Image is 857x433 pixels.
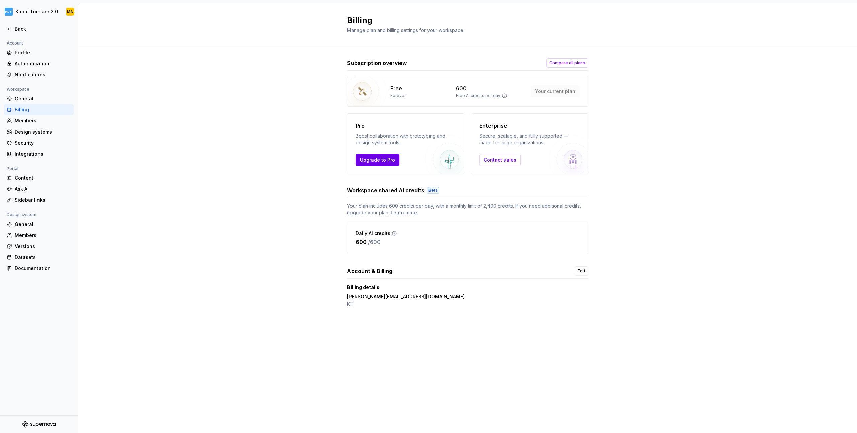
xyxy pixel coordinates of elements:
p: Pro [356,122,456,130]
p: [PERSON_NAME][EMAIL_ADDRESS][DOMAIN_NAME] [347,293,465,300]
h2: Billing [347,15,580,26]
div: Portal [4,165,21,173]
div: Documentation [15,265,71,272]
span: Contact sales [484,157,516,163]
a: General [4,219,74,230]
p: Billing details [347,284,379,291]
p: KT [347,301,465,308]
a: Learn more [391,209,417,216]
a: Ask AI [4,184,74,194]
div: Account [4,39,26,47]
a: General [4,93,74,104]
a: Authentication [4,58,74,69]
div: MA [67,9,73,14]
div: Kuoni Tumlare 2.0 [15,8,58,15]
a: Security [4,138,74,148]
span: Compare all plans [549,60,585,66]
button: Compare all plans [546,58,588,68]
div: General [15,95,71,102]
p: 600 [456,84,467,92]
p: Enterprise [479,122,580,130]
a: Back [4,24,74,34]
a: Notifications [4,69,74,80]
div: Back [15,26,71,32]
span: Your plan includes 600 credits per day, with a monthly limit of 2,400 credits. If you need additi... [347,203,588,216]
h3: Workspace shared AI credits [347,186,424,194]
span: Edit [578,268,585,274]
p: / 600 [368,238,381,246]
a: Datasets [4,252,74,263]
span: Manage plan and billing settings for your workspace. [347,27,464,33]
div: Ask AI [15,186,71,192]
a: Members [4,115,74,126]
div: Beta [427,187,439,194]
div: Profile [15,49,71,56]
a: Contact sales [479,154,521,166]
a: Documentation [4,263,74,274]
div: Datasets [15,254,71,261]
a: Content [4,173,74,183]
div: Design system [4,211,39,219]
span: Upgrade to Pro [360,157,395,163]
div: Security [15,140,71,146]
a: Sidebar links [4,195,74,205]
div: General [15,221,71,228]
div: Content [15,175,71,181]
a: Versions [4,241,74,252]
div: Workspace [4,85,32,93]
button: Kuoni Tumlare 2.0MA [1,4,76,19]
p: Forever [390,93,406,98]
div: Billing [15,106,71,113]
a: Design systems [4,126,74,137]
img: dee6e31e-e192-4f70-8333-ba8f88832f05.png [5,8,13,16]
p: Free [390,84,402,92]
p: 600 [356,238,367,246]
a: Edit [575,266,588,276]
p: Free AI credits per day [456,93,500,98]
a: Profile [4,47,74,58]
a: Members [4,230,74,241]
div: Authentication [15,60,71,67]
div: Versions [15,243,71,250]
div: Members [15,232,71,239]
div: Sidebar links [15,197,71,203]
a: Billing [4,104,74,115]
button: Upgrade to Pro [356,154,399,166]
p: Secure, scalable, and fully supported — made for large organizations. [479,133,580,146]
h3: Account & Billing [347,267,392,275]
h3: Subscription overview [347,59,407,67]
p: Daily AI credits [356,230,390,237]
p: Boost collaboration with prototyping and design system tools. [356,133,456,146]
div: Notifications [15,71,71,78]
svg: Supernova Logo [22,421,56,428]
div: Design systems [15,128,71,135]
div: Members [15,117,71,124]
div: Integrations [15,151,71,157]
a: Integrations [4,149,74,159]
